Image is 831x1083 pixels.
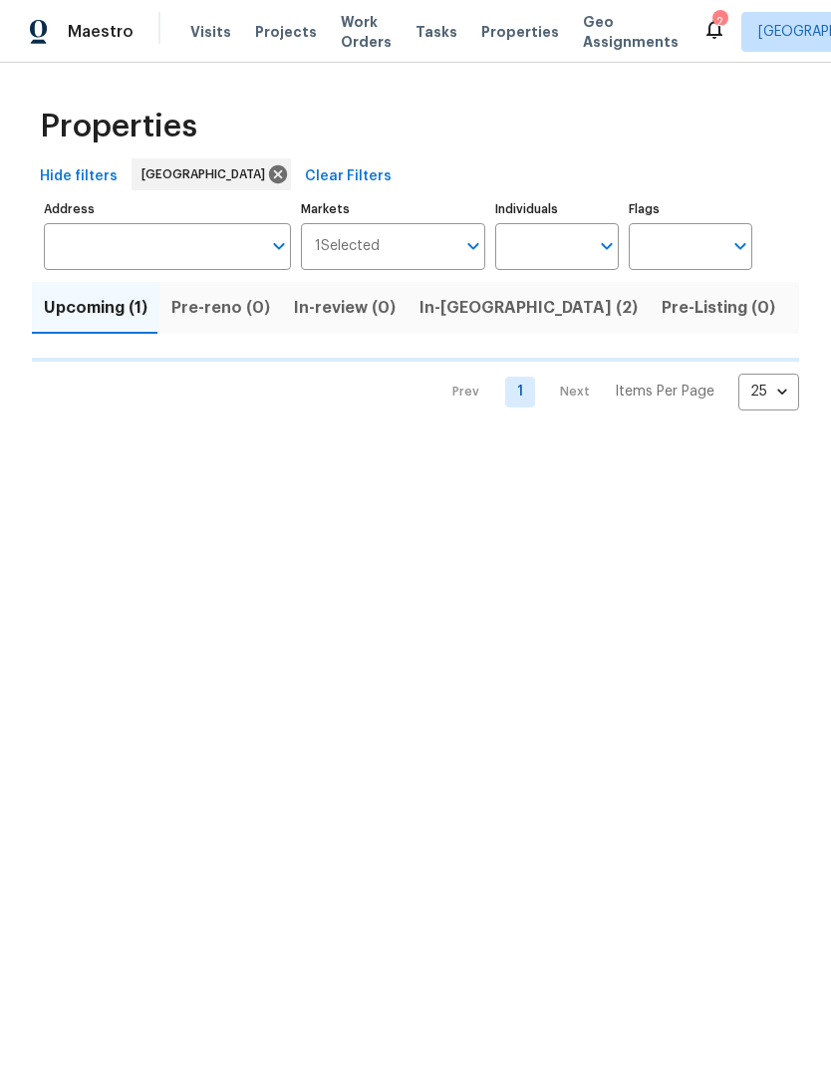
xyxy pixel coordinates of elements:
button: Open [459,232,487,260]
span: In-[GEOGRAPHIC_DATA] (2) [419,294,638,322]
button: Open [726,232,754,260]
p: Items Per Page [615,382,714,402]
div: [GEOGRAPHIC_DATA] [132,158,291,190]
label: Individuals [495,203,619,215]
span: Hide filters [40,164,118,189]
span: Maestro [68,22,134,42]
label: Address [44,203,291,215]
span: Pre-reno (0) [171,294,270,322]
button: Open [265,232,293,260]
span: Clear Filters [305,164,392,189]
nav: Pagination Navigation [433,374,799,410]
span: Visits [190,22,231,42]
span: Tasks [415,25,457,39]
button: Hide filters [32,158,126,195]
span: Properties [481,22,559,42]
span: In-review (0) [294,294,396,322]
a: Goto page 1 [505,377,535,407]
div: 25 [738,366,799,417]
span: Upcoming (1) [44,294,147,322]
span: Projects [255,22,317,42]
span: 1 Selected [315,238,380,255]
label: Markets [301,203,486,215]
button: Open [593,232,621,260]
span: Pre-Listing (0) [662,294,775,322]
label: Flags [629,203,752,215]
div: 2 [712,12,726,32]
span: [GEOGRAPHIC_DATA] [141,164,273,184]
button: Clear Filters [297,158,400,195]
span: Geo Assignments [583,12,679,52]
span: Work Orders [341,12,392,52]
span: Properties [40,117,197,136]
